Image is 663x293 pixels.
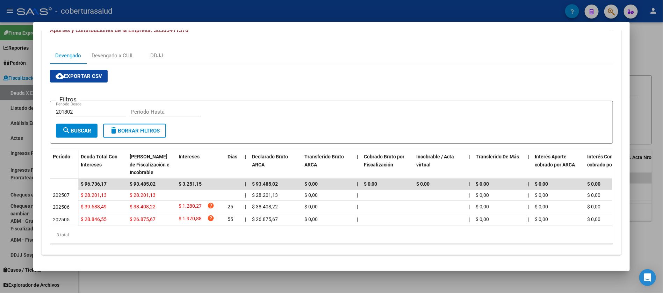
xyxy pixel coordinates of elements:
span: $ 0,00 [416,181,430,187]
datatable-header-cell: Transferido De Más [473,149,525,180]
span: | [245,192,246,198]
span: Cobrado Bruto por Fiscalización [364,154,404,167]
span: $ 93.485,02 [252,181,278,187]
button: Buscar [56,124,98,138]
datatable-header-cell: | [466,149,473,180]
datatable-header-cell: Incobrable / Acta virtual [413,149,466,180]
span: $ 0,00 [476,181,489,187]
span: $ 0,00 [588,192,601,198]
span: $ 0,00 [535,181,548,187]
datatable-header-cell: Deuda Total Con Intereses [78,149,127,180]
span: | [245,181,246,187]
span: $ 0,00 [476,192,489,198]
span: | [357,192,358,198]
i: help [207,202,214,209]
datatable-header-cell: Interés Aporte cobrado por ARCA [532,149,585,180]
span: Exportar CSV [56,73,102,79]
span: | [357,154,358,159]
div: Open Intercom Messenger [639,269,656,286]
span: $ 26.875,67 [252,216,278,222]
datatable-header-cell: | [354,149,361,180]
button: Exportar CSV [50,70,108,83]
span: $ 28.846,55 [81,216,107,222]
span: [PERSON_NAME] de Fiscalización e Incobrable [130,154,170,176]
span: $ 0,00 [304,204,318,209]
datatable-header-cell: Período [50,149,78,179]
span: Incobrable / Acta virtual [416,154,454,167]
span: $ 0,00 [364,181,377,187]
span: | [528,181,529,187]
mat-icon: cloud_download [56,72,64,80]
span: | [357,216,358,222]
i: help [207,215,214,222]
span: | [469,192,470,198]
span: $ 93.485,02 [130,181,156,187]
div: Devengado x CUIL [92,52,134,59]
span: $ 0,00 [476,204,489,209]
span: $ 0,00 [588,204,601,209]
span: 202505 [53,217,70,222]
span: $ 96.736,17 [81,181,107,187]
datatable-header-cell: Declarado Bruto ARCA [249,149,302,180]
span: Interés Contribución cobrado por ARCA [588,154,633,167]
span: | [528,154,529,159]
span: $ 38.408,22 [130,204,156,209]
span: Deuda Total Con Intereses [81,154,117,167]
span: | [245,204,246,209]
span: Dias [228,154,237,159]
span: $ 1.970,88 [179,215,202,224]
span: $ 1.280,27 [179,202,202,212]
span: | [528,204,529,209]
span: 202507 [53,192,70,198]
span: $ 0,00 [304,216,318,222]
span: $ 0,00 [535,216,548,222]
mat-expansion-panel-header: Aportes y Contribuciones de la Empresa: 30505411370 [42,19,621,42]
button: Borrar Filtros [103,124,166,138]
span: $ 3.251,15 [179,181,202,187]
div: 3 total [50,226,613,244]
datatable-header-cell: | [242,149,249,180]
span: $ 0,00 [476,216,489,222]
span: | [469,216,470,222]
span: | [245,216,246,222]
span: Transferido Bruto ARCA [304,154,344,167]
div: DDJJ [150,52,163,59]
span: $ 0,00 [588,181,601,187]
span: $ 39.688,49 [81,204,107,209]
span: | [528,216,529,222]
span: $ 0,00 [535,204,548,209]
span: 25 [228,204,233,209]
span: | [528,192,529,198]
h3: Filtros [56,95,80,103]
span: Intereses [179,154,200,159]
span: Interés Aporte cobrado por ARCA [535,154,575,167]
span: $ 38.408,22 [252,204,278,209]
mat-icon: delete [109,126,118,135]
span: $ 28.201,13 [252,192,278,198]
span: $ 28.201,13 [81,192,107,198]
mat-icon: search [62,126,71,135]
span: Transferido De Más [476,154,519,159]
span: Aportes y Contribuciones de la Empresa: 30505411370 [50,27,188,34]
div: Devengado [55,52,81,59]
datatable-header-cell: Transferido Bruto ARCA [302,149,354,180]
datatable-header-cell: Deuda Bruta Neto de Fiscalización e Incobrable [127,149,176,180]
span: | [357,181,358,187]
span: $ 26.875,67 [130,216,156,222]
datatable-header-cell: | [525,149,532,180]
span: | [469,204,470,209]
span: $ 0,00 [304,192,318,198]
span: $ 0,00 [535,192,548,198]
datatable-header-cell: Intereses [176,149,225,180]
span: | [469,154,470,159]
datatable-header-cell: Dias [225,149,242,180]
span: | [469,181,470,187]
span: $ 28.201,13 [130,192,156,198]
span: | [357,204,358,209]
span: 55 [228,216,233,222]
span: Borrar Filtros [109,128,160,134]
datatable-header-cell: Cobrado Bruto por Fiscalización [361,149,413,180]
div: Aportes y Contribuciones de la Empresa: 30505411370 [42,42,621,255]
span: Buscar [62,128,91,134]
span: Declarado Bruto ARCA [252,154,288,167]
